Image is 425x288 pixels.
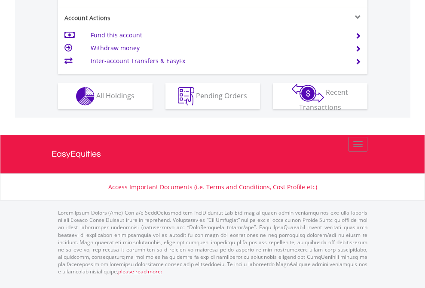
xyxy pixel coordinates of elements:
[165,83,260,109] button: Pending Orders
[118,268,162,275] a: please read more:
[91,29,345,42] td: Fund this account
[58,14,213,22] div: Account Actions
[58,83,153,109] button: All Holdings
[96,91,135,100] span: All Holdings
[52,135,374,173] a: EasyEquities
[196,91,247,100] span: Pending Orders
[108,183,317,191] a: Access Important Documents (i.e. Terms and Conditions, Cost Profile etc)
[292,84,324,103] img: transactions-zar-wht.png
[273,83,367,109] button: Recent Transactions
[58,209,367,275] p: Lorem Ipsum Dolors (Ame) Con a/e SeddOeiusmod tem InciDiduntut Lab Etd mag aliquaen admin veniamq...
[76,87,95,106] img: holdings-wht.png
[178,87,194,106] img: pending_instructions-wht.png
[91,55,345,67] td: Inter-account Transfers & EasyFx
[91,42,345,55] td: Withdraw money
